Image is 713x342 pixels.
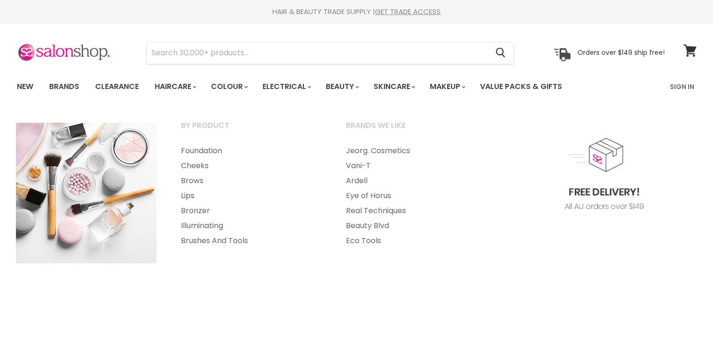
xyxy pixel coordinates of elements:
[88,77,146,97] a: Clearance
[367,77,421,97] a: Skincare
[147,42,488,64] input: Search
[169,233,332,248] a: Brushes And Tools
[169,188,332,203] a: Lips
[334,218,497,233] a: Beauty Blvd
[169,203,332,218] a: Bronzer
[255,77,317,97] a: Electrical
[5,73,708,100] nav: Main
[169,143,332,158] a: Foundation
[42,77,86,97] a: Brands
[666,298,704,333] iframe: Gorgias live chat messenger
[334,233,497,248] a: Eco Tools
[473,77,569,97] a: Value Packs & Gifts
[334,158,497,173] a: Vani-T
[169,143,332,248] ul: Main menu
[334,143,497,248] ul: Main menu
[169,173,332,188] a: Brows
[334,173,497,188] a: Ardell
[148,77,202,97] a: Haircare
[169,118,332,141] a: By Product
[334,188,497,203] a: Eye of Horus
[10,73,617,100] ul: Main menu
[334,203,497,218] a: Real Techniques
[10,77,40,97] a: New
[5,7,708,16] div: HAIR & BEAUTY TRADE SUPPLY |
[169,158,332,173] a: Cheeks
[169,218,332,233] a: Illuminating
[334,118,497,141] a: Brands we like
[204,77,254,97] a: Colour
[319,77,365,97] a: Beauty
[423,77,471,97] a: Makeup
[488,42,513,64] button: Search
[146,42,514,64] form: Product
[334,143,497,158] a: Jeorg. Cosmetics
[375,7,441,16] a: GET TRADE ACCESS
[664,77,700,97] a: Sign In
[578,48,665,57] p: Orders over $149 ship free!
